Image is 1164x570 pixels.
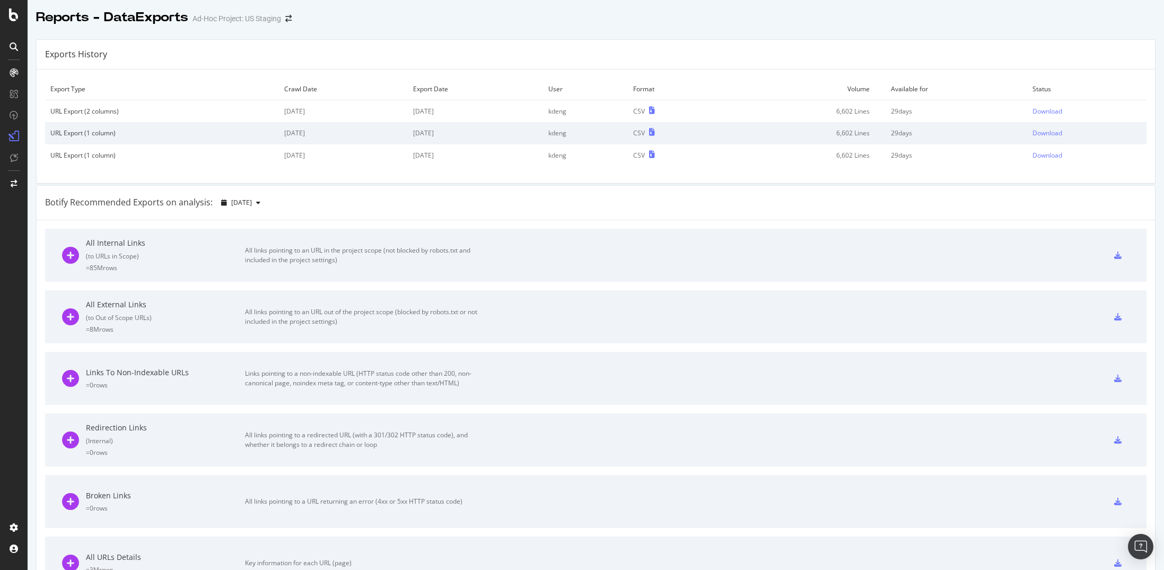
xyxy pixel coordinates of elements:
div: Open Intercom Messenger [1128,534,1153,559]
div: All links pointing to an URL in the project scope (not blocked by robots.txt and included in the ... [245,246,484,265]
div: Download [1032,128,1062,137]
div: CSV [633,151,645,160]
div: Ad-Hoc Project: US Staging [192,13,281,24]
td: Available for [886,78,1027,100]
td: 6,602 Lines [724,122,886,144]
div: All links pointing to an URL out of the project scope (blocked by robots.txt or not included in t... [245,307,484,326]
div: = 0 rows [86,448,245,457]
a: Download [1032,107,1141,116]
div: ( Internal ) [86,436,245,445]
div: csv-export [1114,436,1122,444]
div: All links pointing to a URL returning an error (4xx or 5xx HTTP status code) [245,497,484,506]
div: csv-export [1114,313,1122,321]
td: 29 days [886,100,1027,123]
td: 6,602 Lines [724,144,886,166]
td: [DATE] [279,122,408,144]
td: [DATE] [279,100,408,123]
a: Download [1032,151,1141,160]
a: Download [1032,128,1141,137]
div: = 8M rows [86,325,245,334]
div: = 0 rows [86,381,245,390]
div: CSV [633,128,645,137]
td: Status [1027,78,1147,100]
td: kdeng [543,144,628,166]
div: = 85M rows [86,263,245,272]
div: URL Export (2 columns) [50,107,274,116]
td: [DATE] [408,100,543,123]
td: Volume [724,78,886,100]
button: [DATE] [217,194,265,211]
td: [DATE] [408,144,543,166]
td: [DATE] [408,122,543,144]
div: Redirection Links [86,422,245,433]
td: User [543,78,628,100]
td: Export Date [408,78,543,100]
div: csv-export [1114,498,1122,505]
div: Links pointing to a non-indexable URL (HTTP status code other than 200, non-canonical page, noind... [245,369,484,388]
td: [DATE] [279,144,408,166]
div: URL Export (1 column) [50,128,274,137]
td: 29 days [886,144,1027,166]
div: URL Export (1 column) [50,151,274,160]
div: Links To Non-Indexable URLs [86,367,245,378]
td: kdeng [543,122,628,144]
div: All External Links [86,299,245,310]
div: All Internal Links [86,238,245,248]
td: Crawl Date [279,78,408,100]
td: 29 days [886,122,1027,144]
div: csv-export [1114,559,1122,567]
div: CSV [633,107,645,116]
span: 2025 Sep. 29th [231,198,252,207]
td: Export Type [45,78,279,100]
div: Download [1032,107,1062,116]
div: ( to URLs in Scope ) [86,252,245,261]
div: Broken Links [86,490,245,501]
div: Reports - DataExports [36,8,188,27]
div: All URLs Details [86,552,245,563]
div: csv-export [1114,375,1122,382]
div: Botify Recommended Exports on analysis: [45,196,213,209]
td: kdeng [543,100,628,123]
div: Key information for each URL (page) [245,558,484,568]
div: arrow-right-arrow-left [285,15,292,22]
div: = 0 rows [86,504,245,513]
div: csv-export [1114,252,1122,259]
div: ( to Out of Scope URLs ) [86,313,245,322]
td: 6,602 Lines [724,100,886,123]
td: Format [628,78,724,100]
div: All links pointing to a redirected URL (with a 301/302 HTTP status code), and whether it belongs ... [245,430,484,450]
div: Download [1032,151,1062,160]
div: Exports History [45,48,107,61]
